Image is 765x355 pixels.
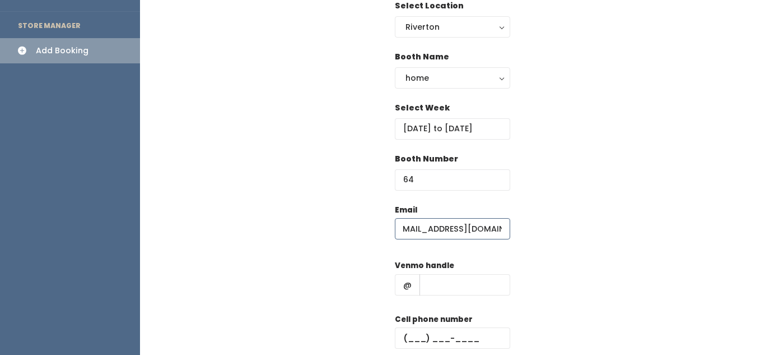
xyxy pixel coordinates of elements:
label: Select Week [395,102,450,114]
span: @ [395,274,420,296]
label: Booth Number [395,153,458,165]
input: Select week [395,118,510,140]
label: Cell phone number [395,314,473,325]
input: Booth Number [395,169,510,191]
input: (___) ___-____ [395,328,510,349]
div: Riverton [405,21,500,33]
button: home [395,67,510,89]
div: home [405,72,500,84]
label: Booth Name [395,51,449,63]
button: Riverton [395,16,510,38]
div: Add Booking [36,45,88,57]
label: Email [395,205,417,216]
label: Venmo handle [395,260,454,271]
input: @ . [395,218,510,239]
